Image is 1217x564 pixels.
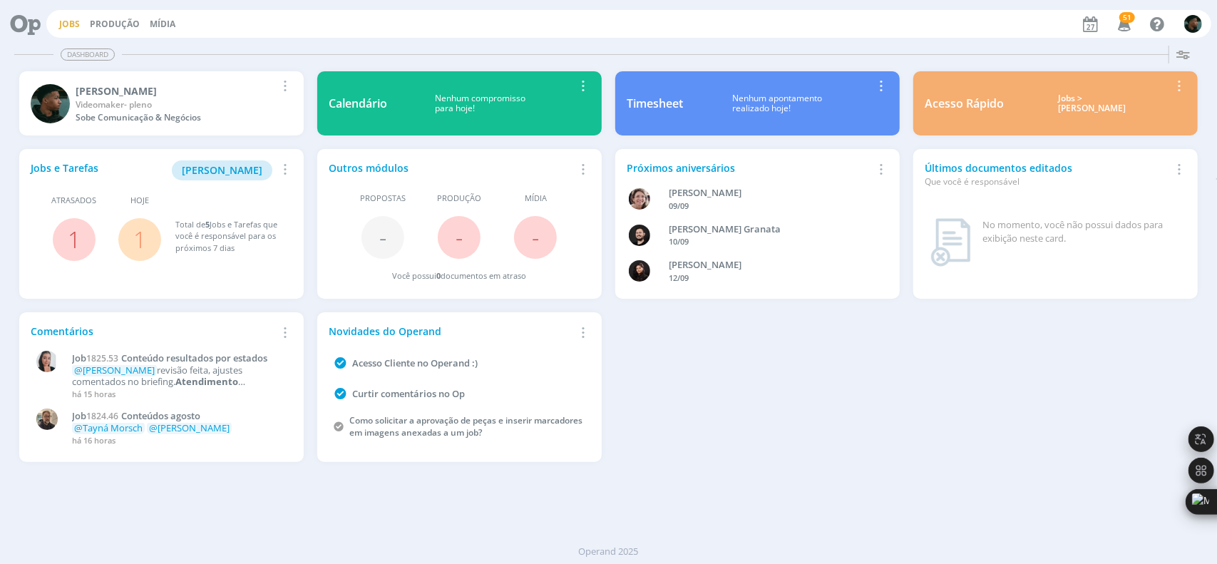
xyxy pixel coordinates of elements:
[329,95,387,112] div: Calendário
[55,19,84,30] button: Jobs
[349,414,582,439] a: Como solicitar a aprovação de peças e inserir marcadores em imagens anexadas a um job?
[133,224,146,255] a: 1
[1183,11,1203,36] button: K
[130,195,149,207] span: Hoje
[76,98,275,111] div: Videomaker- pleno
[360,193,406,205] span: Propostas
[68,224,81,255] a: 1
[74,364,155,376] span: @[PERSON_NAME]
[205,219,210,230] span: 5
[525,193,547,205] span: Mídia
[86,19,144,30] button: Produção
[532,222,539,252] span: -
[379,222,386,252] span: -
[615,71,900,135] a: TimesheetNenhum apontamentorealizado hoje!
[72,353,285,364] a: Job1825.53Conteúdo resultados por estados
[72,435,115,446] span: há 16 horas
[1184,15,1202,33] img: K
[437,193,481,205] span: Produção
[72,375,245,399] strong: Atendimento validar:
[51,195,96,207] span: Atrasados
[669,236,689,247] span: 10/09
[352,357,478,369] a: Acesso Cliente no Operand :)
[36,409,58,430] img: R
[629,188,650,210] img: A
[172,163,272,176] a: [PERSON_NAME]
[683,93,871,114] div: Nenhum apontamento realizado hoje!
[59,18,80,30] a: Jobs
[31,160,275,180] div: Jobs e Tarefas
[19,71,304,135] a: K[PERSON_NAME]Videomaker- plenoSobe Comunicação & Negócios
[182,163,262,177] span: [PERSON_NAME]
[90,18,140,30] a: Produção
[76,111,275,124] div: Sobe Comunicação & Negócios
[61,48,115,61] span: Dashboard
[925,160,1169,188] div: Últimos documentos editados
[76,83,275,98] div: Kauan Franco
[669,222,869,237] div: Bruno Corralo Granata
[669,200,689,211] span: 09/09
[669,258,869,272] div: Luana da Silva de Andrade
[1109,11,1138,37] button: 51
[629,260,650,282] img: L
[145,19,180,30] button: Mídia
[175,219,278,255] div: Total de Jobs e Tarefas que você é responsável para os próximos 7 dias
[86,410,118,422] span: 1824.46
[627,95,683,112] div: Timesheet
[982,218,1181,246] div: No momento, você não possui dados para exibição neste card.
[329,324,573,339] div: Novidades do Operand
[925,175,1169,188] div: Que você é responsável
[930,218,971,267] img: dashboard_not_found.png
[392,270,526,282] div: Você possui documentos em atraso
[629,225,650,246] img: B
[36,351,58,372] img: C
[627,160,871,175] div: Próximos aniversários
[172,160,272,180] button: [PERSON_NAME]
[456,222,463,252] span: -
[150,18,175,30] a: Mídia
[72,411,285,422] a: Job1824.46Conteúdos agosto
[72,389,115,399] span: há 15 horas
[669,272,689,283] span: 12/09
[387,93,573,114] div: Nenhum compromisso para hoje!
[31,324,275,339] div: Comentários
[121,352,267,364] span: Conteúdo resultados por estados
[72,365,285,387] p: revisão feita, ajustes comentados no briefing. precisamos atualizar a...
[31,84,70,123] img: K
[74,421,143,434] span: @Tayná Morsch
[149,421,230,434] span: @[PERSON_NAME]
[925,95,1004,112] div: Acesso Rápido
[436,270,441,281] span: 0
[121,409,200,422] span: Conteúdos agosto
[1015,93,1169,114] div: Jobs > [PERSON_NAME]
[669,186,869,200] div: Aline Beatriz Jackisch
[329,160,573,175] div: Outros módulos
[86,352,118,364] span: 1825.53
[352,387,465,400] a: Curtir comentários no Op
[1119,12,1135,23] span: 51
